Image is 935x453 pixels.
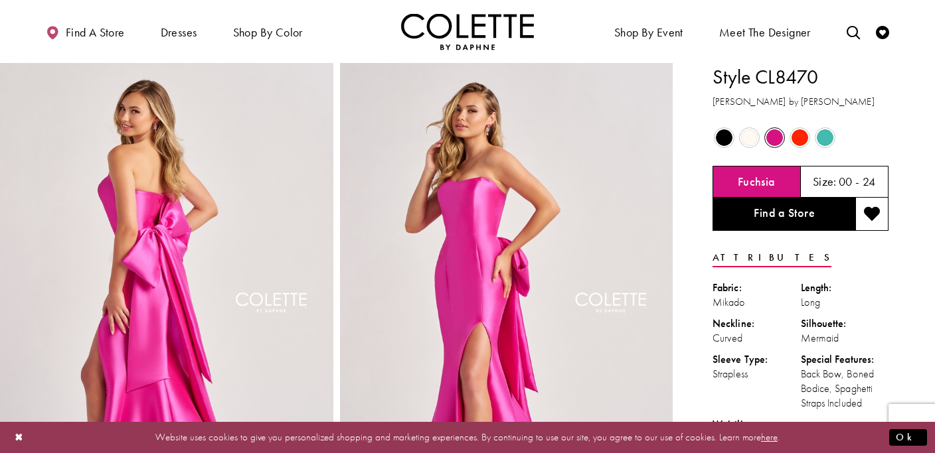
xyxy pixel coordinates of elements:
a: Toggle search [843,13,863,50]
span: Shop by color [233,26,303,39]
div: Strapless [713,367,801,381]
a: Find a store [42,13,127,50]
a: Check Wishlist [873,13,892,50]
div: Long [801,295,889,310]
span: Dresses [157,13,201,50]
h1: Style CL8470 [713,63,889,91]
button: Add to wishlist [855,198,889,231]
button: Submit Dialog [889,429,927,446]
a: Attributes [713,248,831,267]
div: Fuchsia [763,126,786,149]
button: Close Dialog [8,426,31,449]
div: Length: [801,281,889,295]
div: Product color controls state depends on size chosen [713,125,889,151]
div: Black [713,126,736,149]
p: Website uses cookies to give you personalized shopping and marketing experiences. By continuing t... [96,428,839,446]
div: Waistline: [713,417,801,432]
a: Visit Home Page [401,13,534,50]
div: Neckline: [713,316,801,331]
div: Sleeve Type: [713,352,801,367]
div: Silhouette: [801,316,889,331]
div: Back Bow, Boned Bodice, Spaghetti Straps Included [801,367,889,411]
div: Scarlet [788,126,811,149]
div: Diamond White [738,126,761,149]
div: Mikado [713,295,801,310]
div: Mermaid [801,331,889,346]
a: Meet the designer [716,13,814,50]
a: here [761,430,778,444]
a: Find a Store [713,198,855,231]
div: Turquoise [813,126,837,149]
img: Colette by Daphne [401,13,534,50]
div: Curved [713,331,801,346]
span: Shop by color [230,13,306,50]
div: Fabric: [713,281,801,295]
span: Size: [813,174,837,189]
span: Dresses [161,26,197,39]
span: Shop By Event [614,26,683,39]
span: Shop By Event [611,13,687,50]
h5: 00 - 24 [839,175,876,188]
div: Special Features: [801,352,889,367]
span: Meet the designer [719,26,811,39]
h3: [PERSON_NAME] by [PERSON_NAME] [713,94,889,109]
span: Find a store [66,26,125,39]
h5: Chosen color [738,175,776,188]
